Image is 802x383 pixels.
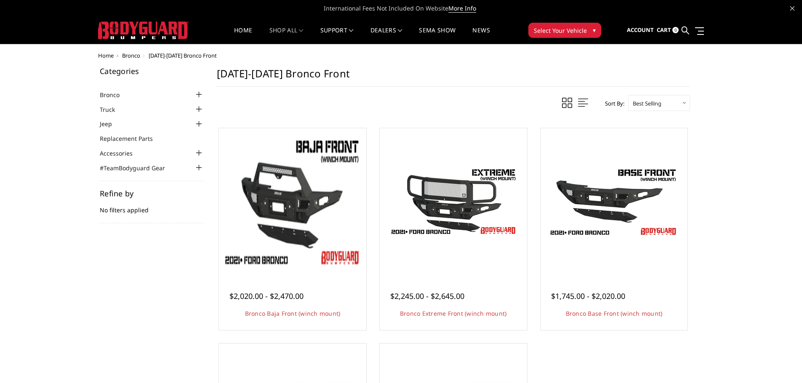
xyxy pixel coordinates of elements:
[320,27,354,44] a: Support
[657,19,679,42] a: Cart 0
[100,190,204,223] div: No filters applied
[600,97,624,110] label: Sort By:
[229,291,304,301] span: $2,020.00 - $2,470.00
[100,164,176,172] a: #TeamBodyguard Gear
[217,67,690,87] h1: [DATE]-[DATE] Bronco Front
[382,130,525,273] a: Bronco Extreme Front (winch mount) Bronco Extreme Front (winch mount)
[528,23,601,38] button: Select Your Vehicle
[98,52,114,59] a: Home
[100,190,204,197] h5: Refine by
[98,21,189,39] img: BODYGUARD BUMPERS
[419,27,456,44] a: SEMA Show
[543,130,686,273] a: Freedom Series - Bronco Base Front Bumper Bronco Base Front (winch mount)
[269,27,304,44] a: shop all
[627,26,654,34] span: Account
[221,130,364,273] a: Bodyguard Ford Bronco Bronco Baja Front (winch mount)
[657,26,671,34] span: Cart
[149,52,217,59] span: [DATE]-[DATE] Bronco Front
[551,291,625,301] span: $1,745.00 - $2,020.00
[593,26,596,34] span: ▾
[100,119,123,128] a: Jeep
[472,27,490,44] a: News
[400,309,507,317] a: Bronco Extreme Front (winch mount)
[672,27,679,33] span: 0
[566,309,663,317] a: Bronco Base Front (winch mount)
[448,4,476,13] a: More Info
[100,105,125,114] a: Truck
[245,309,341,317] a: Bronco Baja Front (winch mount)
[122,52,140,59] a: Bronco
[100,90,130,99] a: Bronco
[100,134,163,143] a: Replacement Parts
[534,26,587,35] span: Select Your Vehicle
[234,27,252,44] a: Home
[627,19,654,42] a: Account
[100,149,143,158] a: Accessories
[390,291,464,301] span: $2,245.00 - $2,645.00
[100,67,204,75] h5: Categories
[370,27,402,44] a: Dealers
